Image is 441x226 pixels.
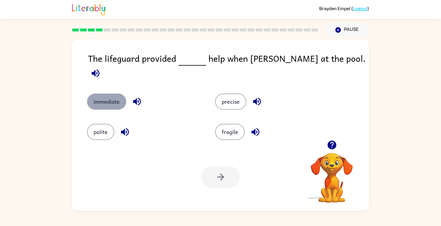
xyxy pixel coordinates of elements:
[325,23,369,37] button: Pause
[215,124,245,140] button: fragile
[72,2,105,16] img: Literably
[87,124,114,140] button: polite
[319,5,351,11] span: Brayden Empel
[319,5,369,11] div: ( )
[87,94,126,110] button: immediate
[302,144,362,204] video: Your browser must support playing .mp4 files to use Literably. Please try using another browser.
[88,52,369,82] div: The lifeguard provided help when [PERSON_NAME] at the pool.
[353,5,367,11] a: Logout
[215,94,246,110] button: precise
